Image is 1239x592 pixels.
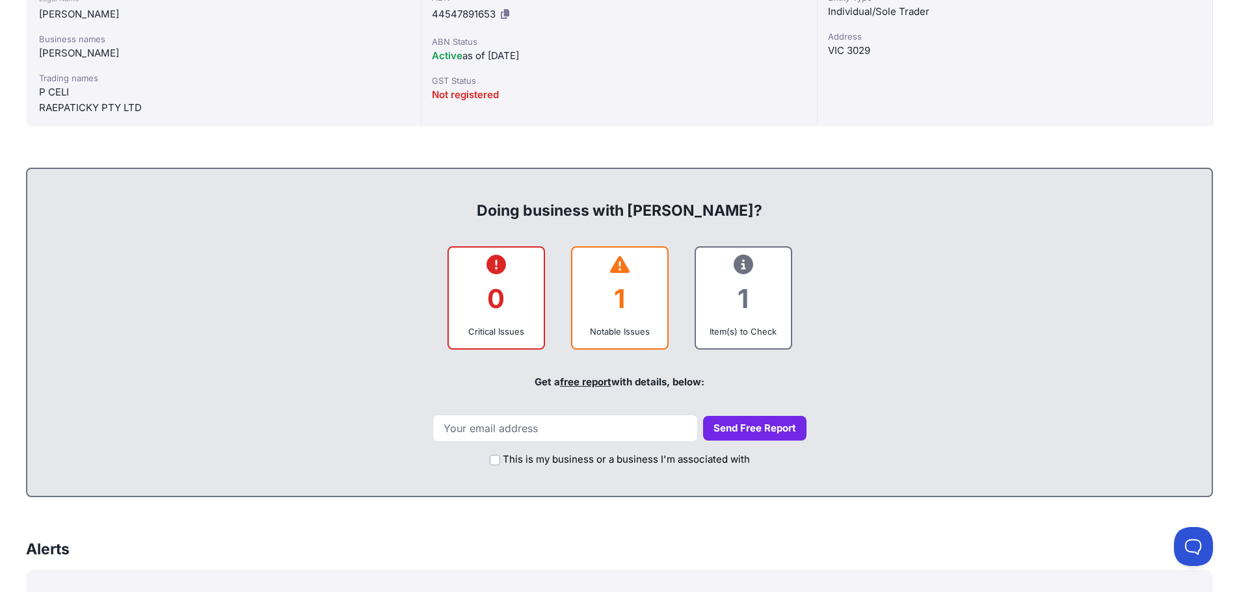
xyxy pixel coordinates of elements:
button: Send Free Report [703,416,806,441]
div: Doing business with [PERSON_NAME]? [40,179,1199,221]
div: [PERSON_NAME] [39,6,408,22]
a: free report [560,376,611,388]
input: Your email address [433,415,698,442]
div: 1 [706,272,780,325]
div: as of [DATE] [432,48,806,64]
h3: Alerts [26,539,70,560]
div: Item(s) to Check [706,325,780,338]
div: [PERSON_NAME] [39,45,408,61]
div: Business names [39,32,408,45]
div: 1 [583,272,657,325]
div: Critical Issues [459,325,533,338]
label: This is my business or a business I'm associated with [503,452,750,467]
iframe: Toggle Customer Support [1174,527,1213,566]
div: ABN Status [432,35,806,48]
div: P CELI [39,84,408,100]
div: RAEPATICKY PTY LTD [39,100,408,116]
div: Address [828,30,1202,43]
div: GST Status [432,74,806,87]
div: VIC 3029 [828,43,1202,58]
div: Trading names [39,71,408,84]
span: Get a with details, below: [535,376,704,388]
span: 44547891653 [432,8,496,20]
span: Active [432,49,462,62]
div: 0 [459,272,533,325]
span: Not registered [432,88,499,101]
div: Individual/Sole Trader [828,4,1202,19]
div: Notable Issues [583,325,657,338]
